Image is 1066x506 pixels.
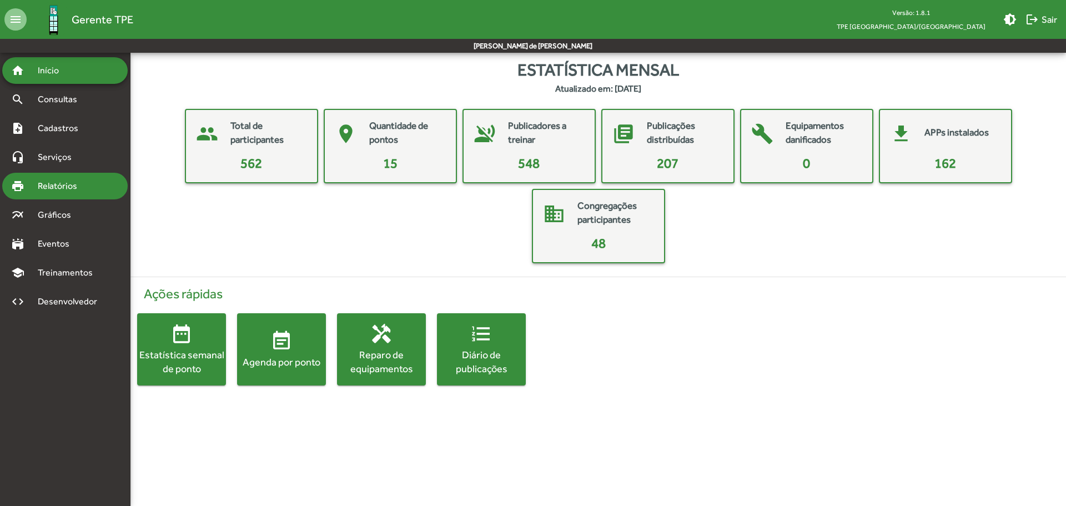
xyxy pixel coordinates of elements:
span: Cadastros [31,122,93,135]
mat-icon: stadium [11,237,24,251]
mat-icon: build [746,117,779,151]
span: Gerente TPE [72,11,133,28]
span: 562 [240,156,262,171]
span: 15 [383,156,398,171]
span: Gráficos [31,208,86,222]
span: 207 [657,156,678,171]
mat-icon: logout [1025,13,1039,26]
mat-icon: format_list_numbered [470,323,492,345]
button: Estatística semanal de ponto [137,313,226,385]
span: 162 [934,156,956,171]
mat-icon: event_note [270,330,293,352]
span: Serviços [31,151,87,164]
mat-card-title: Total de participantes [230,119,306,147]
mat-card-title: Publicações distribuídas [647,119,722,147]
mat-icon: date_range [170,323,193,345]
button: Reparo de equipamentos [337,313,426,385]
img: Logo [36,2,72,38]
mat-icon: search [11,93,24,106]
mat-icon: menu [4,8,27,31]
mat-icon: handyman [370,323,393,345]
mat-icon: get_app [884,117,918,151]
mat-card-title: APPs instalados [924,126,989,140]
span: Início [31,64,75,77]
mat-icon: note_add [11,122,24,135]
strong: Atualizado em: [DATE] [555,82,641,96]
span: 0 [803,156,810,171]
span: 48 [591,236,606,251]
div: Reparo de equipamentos [337,348,426,375]
div: Diário de publicações [437,348,526,375]
mat-icon: print [11,179,24,193]
span: TPE [GEOGRAPHIC_DATA]/[GEOGRAPHIC_DATA] [828,19,994,33]
a: Gerente TPE [27,2,133,38]
span: Treinamentos [31,266,106,279]
span: Eventos [31,237,84,251]
button: Sair [1021,9,1062,29]
span: Consultas [31,93,92,106]
mat-icon: multiline_chart [11,208,24,222]
span: Desenvolvedor [31,295,110,308]
span: Sair [1025,9,1057,29]
span: Estatística mensal [517,57,679,82]
mat-card-title: Quantidade de pontos [369,119,445,147]
mat-icon: domain [537,197,571,231]
mat-icon: headset_mic [11,151,24,164]
span: 548 [518,156,540,171]
mat-icon: voice_over_off [468,117,501,151]
mat-icon: library_books [607,117,640,151]
mat-icon: people [190,117,224,151]
mat-card-title: Equipamentos danificados [786,119,861,147]
mat-card-title: Congregações participantes [577,199,653,227]
mat-icon: brightness_medium [1003,13,1017,26]
h4: Ações rápidas [137,286,1059,302]
div: Agenda por ponto [237,355,326,369]
button: Agenda por ponto [237,313,326,385]
mat-icon: school [11,266,24,279]
span: Relatórios [31,179,92,193]
mat-icon: home [11,64,24,77]
mat-card-title: Publicadores a treinar [508,119,584,147]
div: Estatística semanal de ponto [137,348,226,375]
button: Diário de publicações [437,313,526,385]
mat-icon: place [329,117,363,151]
div: Versão: 1.8.1 [828,6,994,19]
mat-icon: code [11,295,24,308]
